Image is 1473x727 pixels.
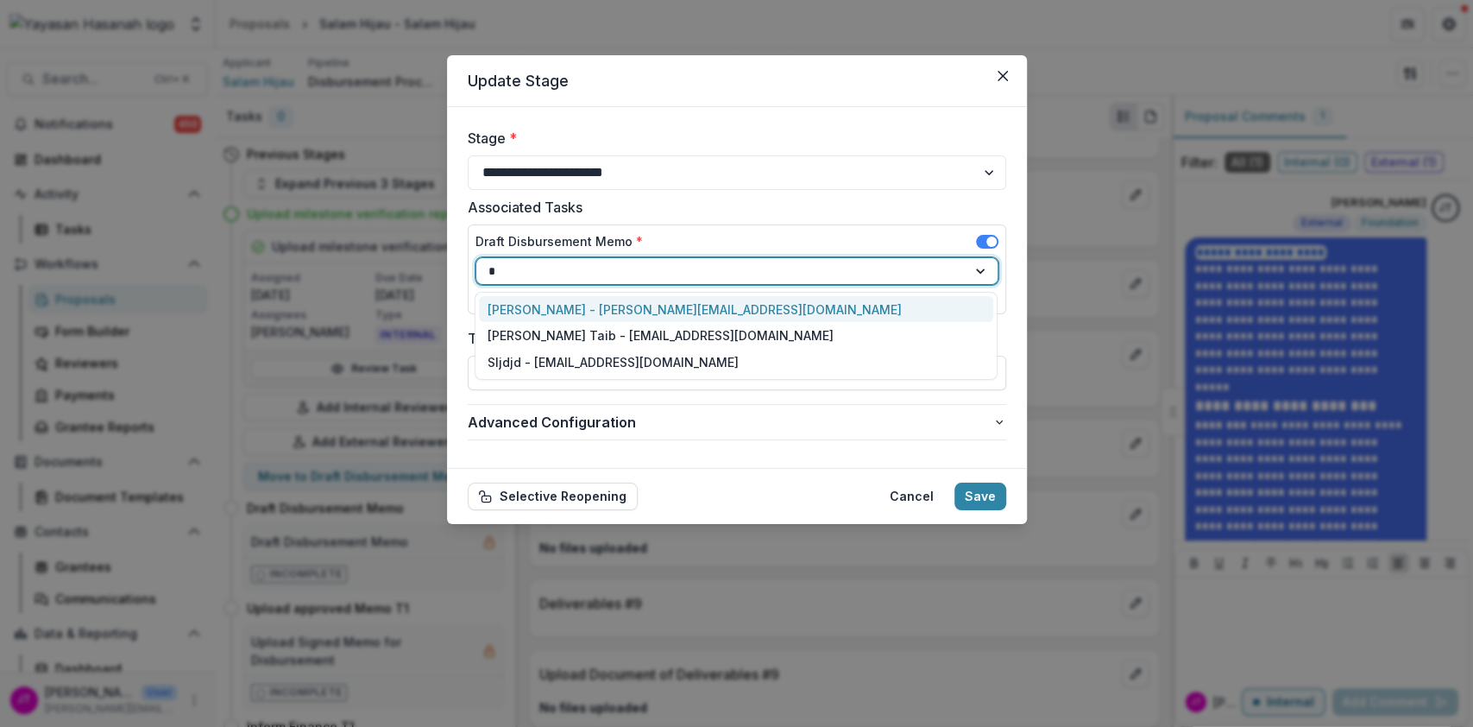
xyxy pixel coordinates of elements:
[479,349,993,376] div: Sljdjd - [EMAIL_ADDRESS][DOMAIN_NAME]
[989,62,1017,90] button: Close
[954,483,1006,510] button: Save
[468,412,992,433] span: Advanced Configuration
[479,296,993,323] div: [PERSON_NAME] - [PERSON_NAME][EMAIL_ADDRESS][DOMAIN_NAME]
[468,328,996,349] label: Task Due Date
[447,55,1027,107] header: Update Stage
[879,483,944,510] button: Cancel
[468,483,638,510] button: Selective Reopening
[468,405,1006,439] button: Advanced Configuration
[468,128,996,149] label: Stage
[475,232,643,250] label: Draft Disbursement Memo
[468,197,996,218] label: Associated Tasks
[479,322,993,349] div: [PERSON_NAME] Taib - [EMAIL_ADDRESS][DOMAIN_NAME]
